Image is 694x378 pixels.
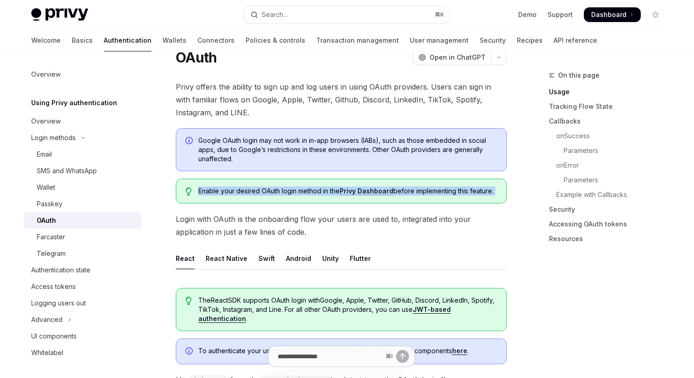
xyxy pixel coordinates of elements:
div: Logging users out [31,298,86,309]
a: Authentication state [24,262,141,278]
a: Email [24,146,141,163]
a: Authentication [104,29,151,51]
span: Enable your desired OAuth login method in the before implementing this feature. [198,186,497,196]
a: OAuth [24,212,141,229]
a: Policies & controls [246,29,305,51]
a: Usage [549,85,670,99]
div: Overview [31,116,61,127]
div: Access tokens [31,281,76,292]
a: Access tokens [24,278,141,295]
div: Login methods [31,132,76,143]
span: Privy offers the ability to sign up and log users in using OAuth providers. Users can sign in wit... [176,80,507,119]
a: Example with Callbacks [549,187,670,202]
button: Toggle dark mode [648,7,663,22]
input: Ask a question... [278,346,382,367]
div: Passkey [37,198,62,209]
a: Tracking Flow State [549,99,670,114]
div: Swift [258,248,275,269]
a: Privy Dashboard [340,187,393,195]
a: SMS and WhatsApp [24,163,141,179]
a: Wallet [24,179,141,196]
a: Overview [24,66,141,83]
div: Email [37,149,52,160]
div: SMS and WhatsApp [37,165,97,176]
span: Login with OAuth is the onboarding flow your users are used to, integrated into your application ... [176,213,507,238]
div: Search... [262,9,287,20]
span: Open in ChatGPT [430,53,486,62]
a: User management [410,29,469,51]
a: Demo [518,10,537,19]
div: Authentication state [31,265,90,276]
a: Transaction management [316,29,399,51]
span: On this page [558,70,599,81]
span: ⌘ K [435,11,444,18]
div: Advanced [31,314,62,325]
a: Accessing OAuth tokens [549,217,670,231]
div: Whitelabel [31,347,63,358]
div: Flutter [350,248,371,269]
span: Google OAuth login may not work in in-app browsers (IABs), such as those embedded in social apps,... [198,136,497,164]
button: Send message [396,350,409,363]
div: React [176,248,195,269]
a: Overview [24,113,141,130]
a: Logging users out [24,295,141,311]
div: Wallet [37,182,55,193]
button: Open search [244,6,450,23]
a: Callbacks [549,114,670,129]
div: Telegram [37,248,66,259]
button: Toggle Login methods section [24,130,141,146]
div: OAuth [37,215,56,226]
img: light logo [31,8,88,21]
div: React Native [206,248,247,269]
span: The React SDK supports OAuth login with Google, Apple, Twitter, GitHub, Discord, LinkedIn, Spotif... [198,296,497,323]
a: Support [548,10,573,19]
button: Toggle Advanced section [24,311,141,328]
a: Security [480,29,506,51]
a: onSuccess [549,129,670,143]
a: Parameters [549,173,670,187]
a: Telegram [24,245,141,262]
div: UI components [31,331,77,342]
button: Open in ChatGPT [413,50,491,65]
svg: Info [185,137,195,146]
a: Recipes [517,29,543,51]
a: Security [549,202,670,217]
a: UI components [24,328,141,344]
h1: OAuth [176,49,217,66]
svg: Tip [185,187,192,196]
span: Dashboard [591,10,627,19]
a: Farcaster [24,229,141,245]
div: Farcaster [37,231,65,243]
a: onError [549,158,670,173]
a: Parameters [549,143,670,158]
a: Dashboard [584,7,641,22]
a: Passkey [24,196,141,212]
a: Welcome [31,29,61,51]
a: Whitelabel [24,344,141,361]
a: API reference [554,29,597,51]
div: Unity [322,248,339,269]
a: Connectors [197,29,235,51]
div: Overview [31,69,61,80]
div: Android [286,248,311,269]
a: Basics [72,29,93,51]
a: Resources [549,231,670,246]
a: Wallets [162,29,186,51]
svg: Tip [185,297,192,305]
h5: Using Privy authentication [31,97,117,108]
